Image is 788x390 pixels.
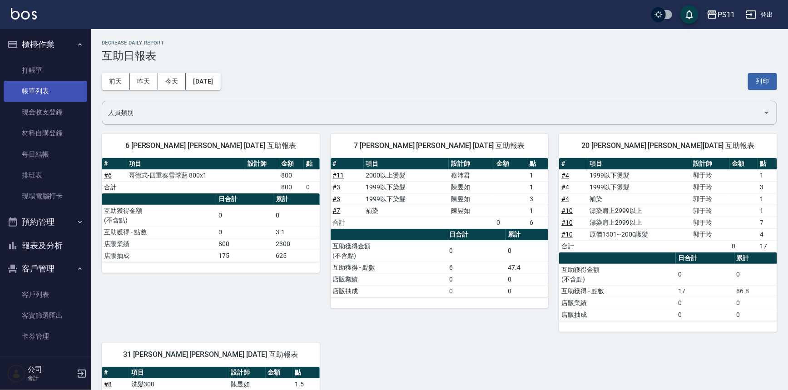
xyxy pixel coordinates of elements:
[216,193,273,205] th: 日合計
[527,169,548,181] td: 1
[587,169,691,181] td: 1999以下燙髮
[102,250,216,262] td: 店販抽成
[186,73,220,90] button: [DATE]
[758,240,777,252] td: 17
[4,210,87,234] button: 預約管理
[273,226,320,238] td: 3.1
[129,367,228,379] th: 項目
[527,217,548,228] td: 6
[691,193,730,205] td: 郭于玲
[742,6,777,23] button: 登出
[304,181,320,193] td: 0
[691,205,730,217] td: 郭于玲
[331,273,447,285] td: 店販業績
[331,158,364,170] th: #
[228,367,266,379] th: 設計師
[104,172,112,179] a: #6
[364,181,449,193] td: 1999以下染髮
[559,158,777,252] table: a dense table
[4,284,87,305] a: 客戶列表
[331,285,447,297] td: 店販抽成
[447,262,506,273] td: 6
[4,123,87,143] a: 材料自購登錄
[4,257,87,281] button: 客戶管理
[676,252,734,264] th: 日合計
[333,195,341,202] a: #3
[758,205,777,217] td: 1
[494,158,527,170] th: 金額
[292,378,320,390] td: 1.5
[527,181,548,193] td: 1
[279,181,304,193] td: 800
[129,378,228,390] td: 洗髮300
[680,5,699,24] button: save
[587,205,691,217] td: 漂染肩上2999以上
[331,158,549,229] table: a dense table
[561,195,569,202] a: #4
[266,367,293,379] th: 金額
[102,158,320,193] table: a dense table
[4,102,87,123] a: 現金收支登錄
[734,309,777,321] td: 0
[7,365,25,383] img: Person
[559,240,587,252] td: 合計
[506,273,548,285] td: 0
[4,326,87,347] a: 卡券管理
[734,285,777,297] td: 86.8
[216,226,273,238] td: 0
[734,252,777,264] th: 累計
[4,165,87,186] a: 排班表
[333,183,341,191] a: #3
[506,262,548,273] td: 47.4
[676,285,734,297] td: 17
[676,264,734,285] td: 0
[449,181,494,193] td: 陳昱如
[559,252,777,321] table: a dense table
[449,193,494,205] td: 陳昱如
[729,158,758,170] th: 金額
[506,240,548,262] td: 0
[331,240,447,262] td: 互助獲得金額 (不含點)
[331,217,364,228] td: 合計
[245,158,279,170] th: 設計師
[561,172,569,179] a: #4
[587,193,691,205] td: 補染
[718,9,735,20] div: PS11
[11,8,37,20] img: Logo
[676,309,734,321] td: 0
[494,217,527,228] td: 0
[559,158,587,170] th: #
[127,158,245,170] th: 項目
[447,229,506,241] th: 日合計
[273,238,320,250] td: 2300
[447,273,506,285] td: 0
[559,297,676,309] td: 店販業績
[4,234,87,257] button: 報表及分析
[691,181,730,193] td: 郭于玲
[587,228,691,240] td: 原價1501~2000護髮
[102,49,777,62] h3: 互助日報表
[758,228,777,240] td: 4
[4,186,87,207] a: 現場電腦打卡
[676,297,734,309] td: 0
[113,350,309,359] span: 31 [PERSON_NAME] [PERSON_NAME] [DATE] 互助報表
[729,240,758,252] td: 0
[570,141,766,150] span: 20 [PERSON_NAME] [PERSON_NAME][DATE] 互助報表
[102,367,129,379] th: #
[758,181,777,193] td: 3
[559,285,676,297] td: 互助獲得 - 點數
[587,158,691,170] th: 項目
[559,309,676,321] td: 店販抽成
[527,158,548,170] th: 點
[527,193,548,205] td: 3
[279,169,304,181] td: 800
[364,158,449,170] th: 項目
[102,181,127,193] td: 合計
[4,305,87,326] a: 客資篩選匯出
[104,380,112,388] a: #8
[216,250,273,262] td: 175
[273,205,320,226] td: 0
[506,229,548,241] th: 累計
[4,144,87,165] a: 每日結帳
[113,141,309,150] span: 6 [PERSON_NAME] [PERSON_NAME] [DATE] 互助報表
